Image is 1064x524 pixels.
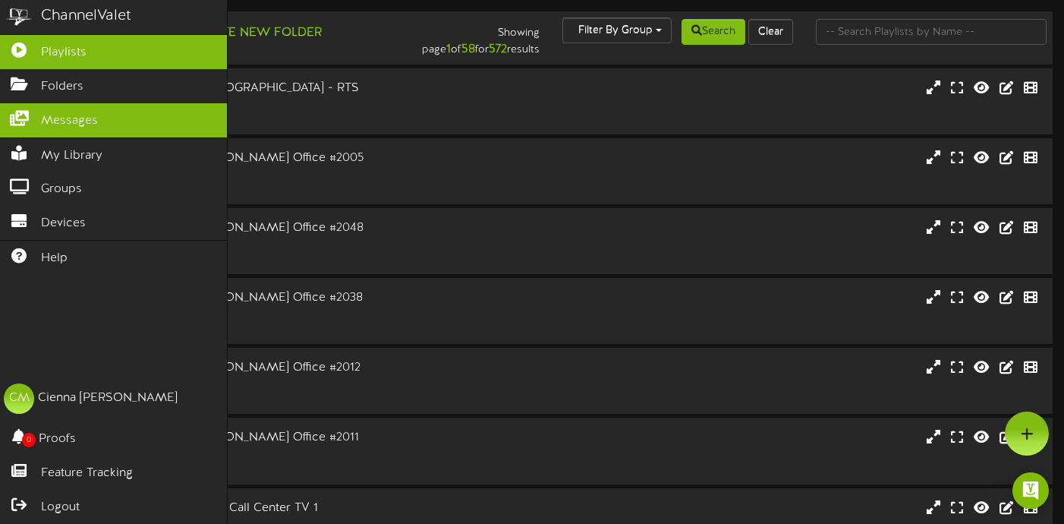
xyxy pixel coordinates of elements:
span: Help [41,250,68,267]
button: Search [682,19,745,45]
div: Cienna [PERSON_NAME] [38,390,178,407]
span: Devices [41,215,86,232]
span: Feature Tracking [41,465,133,482]
button: Create New Folder [175,24,326,43]
strong: 572 [489,43,507,56]
div: AFCU Building #3 | [PERSON_NAME] Office #2011 [61,429,456,447]
div: Landscape ( 16:9 ) [61,377,456,390]
div: # 9962 [61,250,456,263]
input: -- Search Playlists by Name -- [816,19,1047,45]
strong: 1 [446,43,451,56]
div: AFCU Building #3 | [PERSON_NAME] Office #2048 [61,219,456,237]
div: Landscape ( 16:9 ) [61,237,456,250]
div: # 9958 [61,180,456,193]
div: AFCU Building #3 | [PERSON_NAME] Office #2005 [61,150,456,167]
span: My Library [41,147,102,165]
div: CM [4,384,34,414]
span: Groups [41,181,82,198]
div: Landscape ( 16:9 ) [61,167,456,180]
button: Clear [748,19,793,45]
div: Landscape ( 16:9 ) [61,307,456,320]
span: Logout [41,499,80,516]
div: ChannelValet [41,5,131,27]
span: Messages [41,112,98,130]
div: # 9960 [61,390,456,402]
button: Filter By Group [562,17,672,43]
div: [GEOGRAPHIC_DATA] #5 | Call Center TV 1 [61,500,456,517]
span: Proofs [39,431,76,448]
span: Playlists [41,44,87,62]
div: Open Intercom Messenger [1012,472,1049,509]
span: Folders [41,78,83,96]
strong: 58 [461,43,475,56]
div: AFCU Building #3 | [PERSON_NAME] Office #2012 [61,359,456,377]
div: # 9959 [61,459,456,472]
div: AFCU - The Market - [GEOGRAPHIC_DATA] - RTS [61,80,456,97]
div: Landscape ( 16:9 ) [61,447,456,459]
div: Showing page of for results [382,17,551,58]
span: 0 [22,433,36,447]
div: Landscape ( 16:9 ) [61,97,456,110]
div: AFCU Building #3 | [PERSON_NAME] Office #2038 [61,289,456,307]
div: # 10187 [61,110,456,123]
div: # 9961 [61,320,456,333]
